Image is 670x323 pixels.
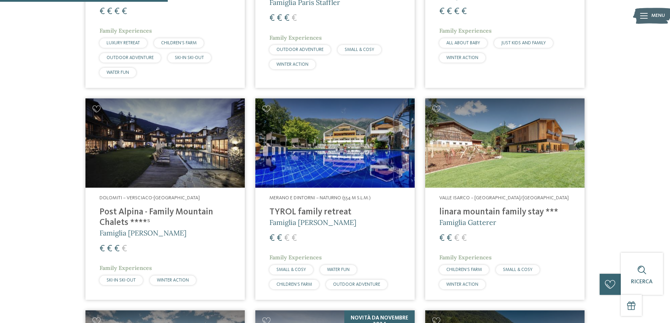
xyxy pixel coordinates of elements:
span: JUST KIDS AND FAMILY [501,41,546,45]
span: € [284,14,289,23]
span: € [439,234,445,243]
span: Famiglia [PERSON_NAME] [100,228,186,237]
span: € [454,7,459,16]
span: € [439,7,445,16]
span: SMALL & COSY [503,267,532,272]
span: € [447,234,452,243]
a: Cercate un hotel per famiglie? Qui troverete solo i migliori! Valle Isarco – [GEOGRAPHIC_DATA]/[G... [425,98,585,300]
span: WATER FUN [107,70,129,75]
span: Family Experiences [100,264,152,271]
span: SKI-IN SKI-OUT [107,278,136,283]
span: OUTDOOR ADVENTURE [276,47,324,52]
span: € [100,244,105,253]
img: Post Alpina - Family Mountain Chalets ****ˢ [85,98,245,188]
span: € [284,234,289,243]
span: Family Experiences [439,254,492,261]
span: Valle Isarco – [GEOGRAPHIC_DATA]/[GEOGRAPHIC_DATA] [439,195,569,200]
h4: TYROL family retreat [269,207,401,218]
span: LUXURY RETREAT [107,41,140,45]
span: WATER FUN [327,267,350,272]
span: OUTDOOR ADVENTURE [333,282,380,287]
span: Famiglia Gatterer [439,218,496,227]
span: CHILDREN’S FARM [446,267,482,272]
span: € [292,14,297,23]
span: € [100,7,105,16]
span: € [447,7,452,16]
span: € [292,234,297,243]
span: ALL ABOUT BABY [446,41,480,45]
span: SMALL & COSY [276,267,306,272]
span: € [107,244,112,253]
span: CHILDREN’S FARM [276,282,312,287]
span: WINTER ACTION [446,56,478,60]
a: Cercate un hotel per famiglie? Qui troverete solo i migliori! Merano e dintorni – Naturno (554 m ... [255,98,415,300]
span: SMALL & COSY [345,47,374,52]
h4: linara mountain family stay *** [439,207,570,218]
span: € [114,244,120,253]
span: € [277,14,282,23]
img: Familien Wellness Residence Tyrol **** [255,98,415,188]
span: € [277,234,282,243]
span: € [114,7,120,16]
span: Family Experiences [100,27,152,34]
span: Famiglia [PERSON_NAME] [269,218,356,227]
span: € [461,234,467,243]
span: CHILDREN’S FARM [161,41,197,45]
span: WINTER ACTION [157,278,189,283]
span: Family Experiences [439,27,492,34]
span: Ricerca [631,279,653,285]
span: € [269,14,275,23]
span: € [269,234,275,243]
span: € [122,244,127,253]
span: Family Experiences [269,34,322,41]
span: SKI-IN SKI-OUT [175,56,204,60]
span: € [454,234,459,243]
img: Cercate un hotel per famiglie? Qui troverete solo i migliori! [425,98,585,188]
span: € [461,7,467,16]
a: Cercate un hotel per famiglie? Qui troverete solo i migliori! Dolomiti – Versciaco-[GEOGRAPHIC_DA... [85,98,245,300]
span: WINTER ACTION [446,282,478,287]
h4: Post Alpina - Family Mountain Chalets ****ˢ [100,207,231,228]
span: OUTDOOR ADVENTURE [107,56,154,60]
span: Family Experiences [269,254,322,261]
span: Merano e dintorni – Naturno (554 m s.l.m.) [269,195,371,200]
span: WINTER ACTION [276,62,308,67]
span: € [107,7,112,16]
span: € [122,7,127,16]
span: Dolomiti – Versciaco-[GEOGRAPHIC_DATA] [100,195,200,200]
